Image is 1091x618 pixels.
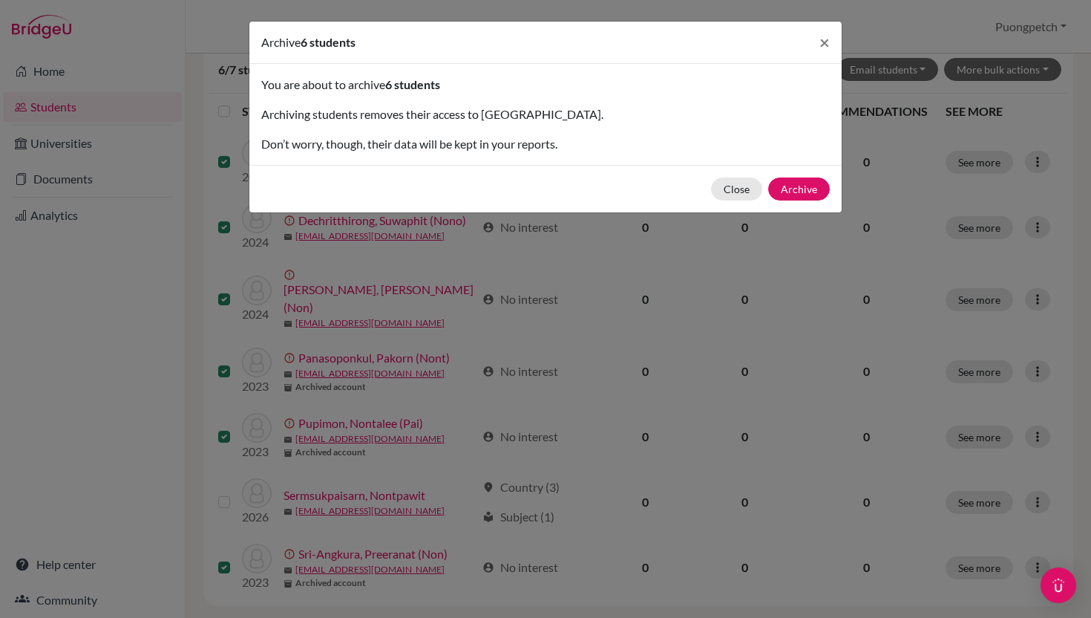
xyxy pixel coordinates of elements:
p: You are about to archive [261,76,830,94]
button: Archive [768,178,830,201]
span: 6 students [385,77,440,91]
p: Archiving students removes their access to [GEOGRAPHIC_DATA]. [261,105,830,123]
span: 6 students [301,35,356,49]
button: Close [711,178,762,201]
p: Don’t worry, though, their data will be kept in your reports. [261,135,830,153]
button: Close [807,22,842,63]
span: Archive [261,35,301,49]
span: × [819,31,830,53]
div: Open Intercom Messenger [1041,567,1076,603]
